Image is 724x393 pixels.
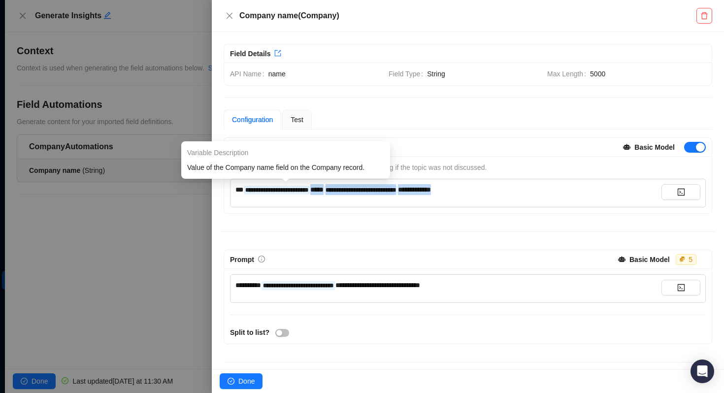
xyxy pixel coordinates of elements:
span: delete [700,12,708,20]
strong: Split to list? [230,328,269,336]
strong: Basic Model [634,143,675,151]
span: API Name [230,68,268,79]
span: Test [291,116,303,124]
span: code [677,188,685,196]
button: Done [220,373,263,389]
span: close [226,12,233,20]
span: Max Length [547,68,590,79]
span: info-circle [258,256,265,262]
span: code [677,284,685,292]
span: Prompt [230,256,254,263]
span: export [274,50,281,57]
div: Open Intercom Messenger [691,360,714,383]
span: Done [238,376,255,387]
h5: Company name ( Company ) [239,10,696,22]
span: 5000 [590,68,706,79]
button: Close [224,10,235,22]
div: Configuration [232,114,273,125]
div: Field Details [230,48,270,59]
span: check-circle [228,378,234,385]
div: 5 [687,255,694,264]
span: name [268,68,381,79]
span: Value of the Company name field on the Company record. [187,162,384,173]
span: Variable Description [187,147,253,158]
span: Field Type [389,68,427,79]
strong: Basic Model [629,256,670,263]
a: info-circle [258,256,265,263]
span: String [427,68,539,79]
